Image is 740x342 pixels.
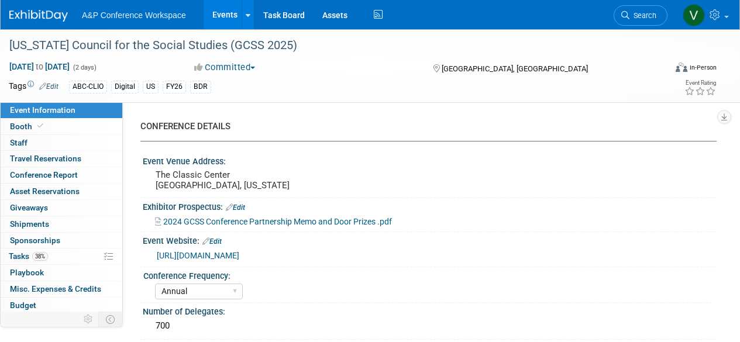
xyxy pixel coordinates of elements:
div: Conference Frequency: [143,267,711,282]
a: Budget [1,298,122,313]
div: Event Website: [143,232,717,247]
span: 38% [32,252,48,261]
span: (2 days) [72,64,97,71]
a: Event Information [1,102,122,118]
span: Sponsorships [10,236,60,245]
span: [GEOGRAPHIC_DATA], [GEOGRAPHIC_DATA] [442,64,588,73]
div: Event Format [613,61,717,78]
span: Misc. Expenses & Credits [10,284,101,293]
a: Search [614,5,667,26]
a: Travel Reservations [1,151,122,167]
img: Format-Inperson.png [676,63,687,72]
a: [URL][DOMAIN_NAME] [157,251,239,260]
a: Giveaways [1,200,122,216]
a: Misc. Expenses & Credits [1,281,122,297]
div: Event Venue Address: [143,153,717,167]
span: Staff [10,138,27,147]
a: Conference Report [1,167,122,183]
span: 2024 GCSS Conference Partnership Memo and Door Prizes .pdf [163,217,392,226]
span: A&P Conference Workspace [82,11,186,20]
a: Edit [226,203,245,212]
span: Playbook [10,268,44,277]
div: In-Person [689,63,717,72]
div: Event Rating [684,80,716,86]
a: Tasks38% [1,248,122,264]
a: Staff [1,135,122,151]
a: Edit [39,82,58,91]
img: Veronica Dove [683,4,705,26]
div: Exhibitor Prospectus: [143,198,717,213]
span: [DATE] [DATE] [9,61,70,72]
div: 700 [152,317,708,335]
div: BDR [190,81,211,93]
a: Edit [202,237,222,246]
div: Number of Delegates: [143,303,717,317]
div: CONFERENCE DETAILS [140,120,708,133]
span: Tasks [9,251,48,261]
span: Asset Reservations [10,186,80,196]
span: Conference Report [10,170,78,179]
span: Giveaways [10,203,48,212]
div: ABC-CLIO [69,81,107,93]
a: Booth [1,119,122,134]
td: Toggle Event Tabs [99,312,123,327]
div: US [143,81,159,93]
div: Digital [111,81,139,93]
span: Budget [10,300,36,310]
img: ExhibitDay [9,10,68,22]
div: FY26 [163,81,186,93]
span: to [34,62,45,71]
span: Shipments [10,219,49,229]
button: Committed [190,61,260,74]
span: Travel Reservations [10,154,81,163]
span: Search [629,11,656,20]
a: Playbook [1,265,122,281]
a: 2024 GCSS Conference Partnership Memo and Door Prizes .pdf [155,217,392,226]
td: Personalize Event Tab Strip [78,312,99,327]
td: Tags [9,80,58,94]
a: Shipments [1,216,122,232]
div: [US_STATE] Council for the Social Studies (GCSS 2025) [5,35,656,56]
a: Asset Reservations [1,184,122,199]
i: Booth reservation complete [37,123,43,129]
a: Sponsorships [1,233,122,248]
span: Booth [10,122,46,131]
span: Event Information [10,105,75,115]
pre: The Classic Center [GEOGRAPHIC_DATA], [US_STATE] [156,170,369,191]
